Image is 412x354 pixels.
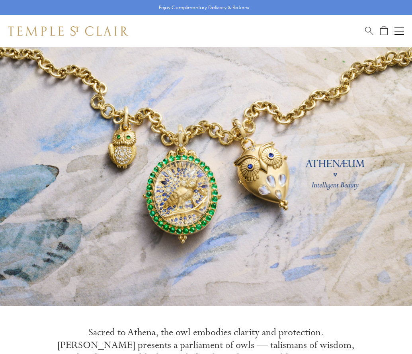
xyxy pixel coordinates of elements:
p: Enjoy Complimentary Delivery & Returns [159,4,249,12]
button: Open navigation [394,26,404,36]
a: Open Shopping Bag [380,26,388,36]
a: Search [365,26,373,36]
img: Temple St. Clair [8,26,128,36]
